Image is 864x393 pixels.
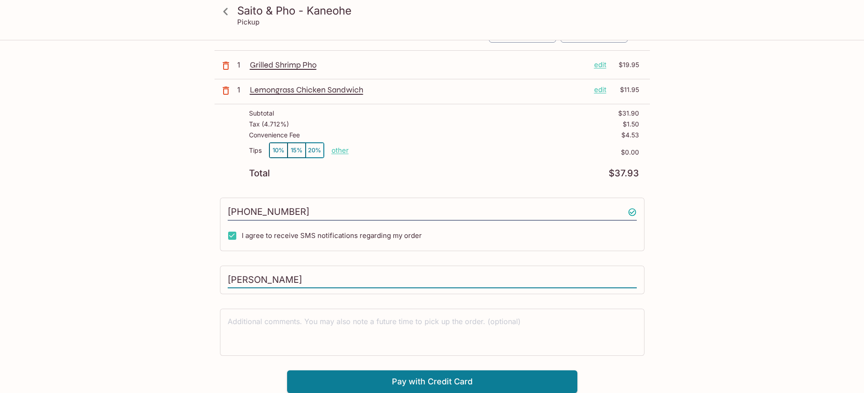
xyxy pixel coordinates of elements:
[237,4,643,18] h3: Saito & Pho - Kaneohe
[594,85,606,95] p: edit
[306,143,324,158] button: 20%
[594,60,606,70] p: edit
[249,169,270,178] p: Total
[612,85,639,95] p: $11.95
[250,85,587,95] p: Lemongrass Chicken Sandwich
[269,143,288,158] button: 10%
[349,149,639,156] p: $0.00
[621,131,639,139] p: $4.53
[609,169,639,178] p: $37.93
[332,146,349,155] button: other
[623,121,639,128] p: $1.50
[249,131,300,139] p: Convenience Fee
[287,370,577,393] button: Pay with Credit Card
[237,85,246,95] p: 1
[242,231,422,240] span: I agree to receive SMS notifications regarding my order
[237,60,246,70] p: 1
[250,60,587,70] p: Grilled Shrimp Pho
[237,18,259,26] p: Pickup
[249,147,262,154] p: Tips
[249,110,274,117] p: Subtotal
[612,60,639,70] p: $19.95
[288,143,306,158] button: 15%
[249,121,289,128] p: Tax ( 4.712% )
[228,272,637,289] input: Enter first and last name
[618,110,639,117] p: $31.90
[228,204,637,221] input: Enter phone number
